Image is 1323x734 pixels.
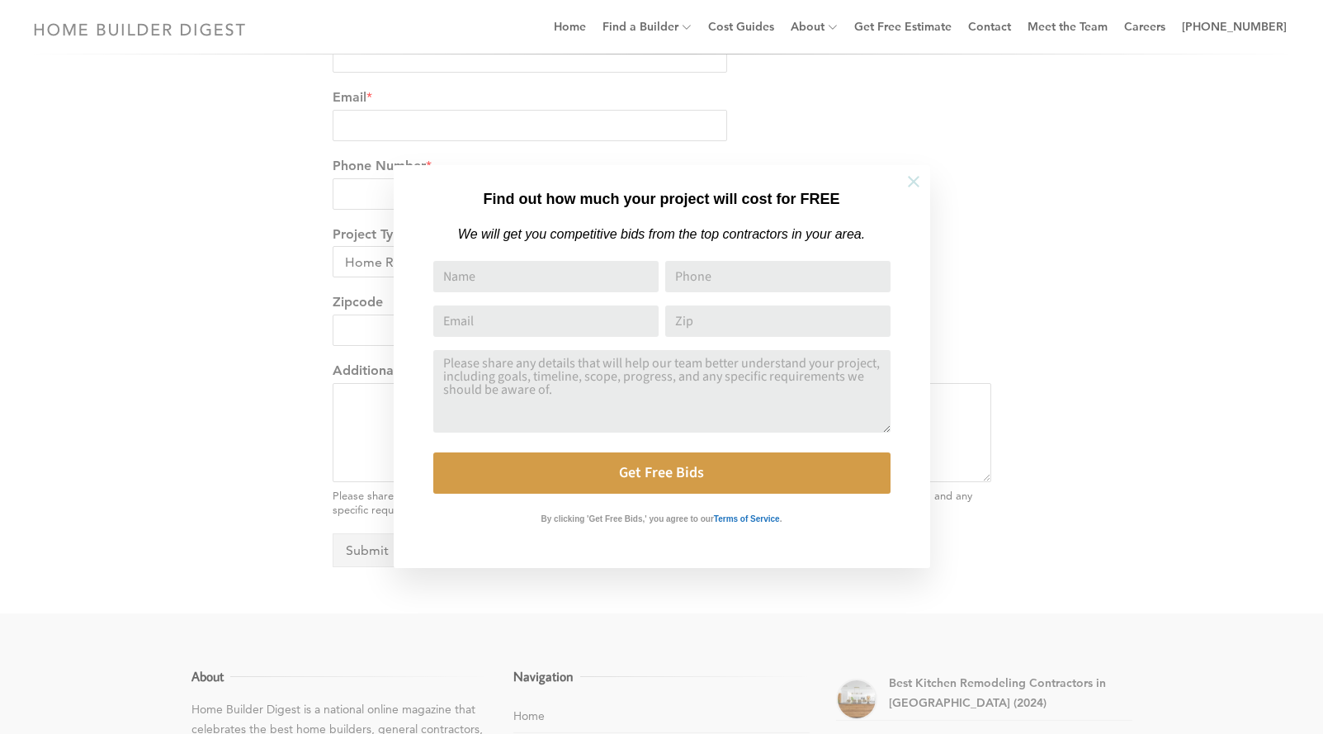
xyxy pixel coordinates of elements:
button: Close [885,153,943,211]
input: Zip [665,305,891,337]
strong: Find out how much your project will cost for FREE [483,191,839,207]
strong: By clicking 'Get Free Bids,' you agree to our [541,514,714,523]
strong: . [780,514,782,523]
em: We will get you competitive bids from the top contractors in your area. [458,227,865,241]
textarea: Comment or Message [433,350,891,433]
input: Phone [665,261,891,292]
input: Email Address [433,305,659,337]
iframe: Drift Widget Chat Controller [1240,651,1303,714]
strong: Terms of Service [714,514,780,523]
input: Name [433,261,659,292]
a: Terms of Service [714,510,780,524]
button: Get Free Bids [433,452,891,494]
